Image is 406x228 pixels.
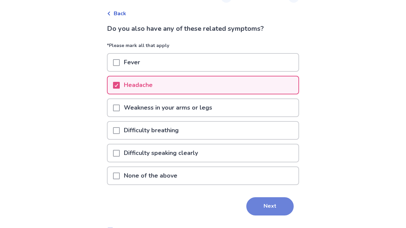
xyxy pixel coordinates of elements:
p: Fever [120,54,144,71]
p: Headache [120,76,157,94]
p: Do you also have any of these related symptoms? [107,24,299,34]
p: Difficulty breathing [120,122,183,139]
button: Next [246,197,294,215]
p: None of the above [120,167,181,184]
p: Weakness in your arms or legs [120,99,216,116]
span: Back [114,9,126,18]
p: Difficulty speaking clearly [120,144,202,162]
p: *Please mark all that apply [107,42,299,53]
